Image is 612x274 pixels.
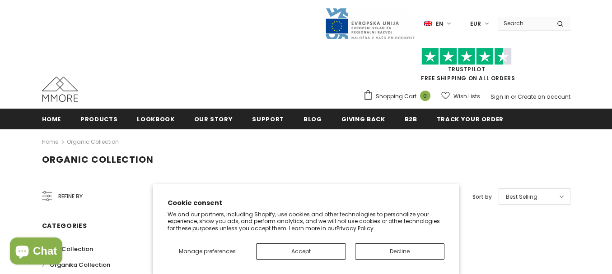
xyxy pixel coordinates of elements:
span: Wood Collection [42,245,93,253]
a: Shopping Cart 0 [363,90,435,103]
a: Home [42,109,61,129]
a: Giving back [341,109,385,129]
span: en [436,19,443,28]
span: support [252,115,284,123]
img: Javni Razpis [325,7,415,40]
span: Refine by [58,192,83,201]
a: B2B [405,109,417,129]
a: Javni Razpis [325,19,415,27]
span: Manage preferences [179,247,236,255]
a: Privacy Policy [336,224,374,232]
a: Lookbook [137,109,174,129]
img: i-lang-1.png [424,20,432,27]
h2: Cookie consent [168,198,445,208]
span: Shopping Cart [376,92,416,101]
a: Trustpilot [448,65,486,73]
input: Search Site [498,17,550,30]
span: Our Story [194,115,233,123]
a: Sign In [491,93,509,100]
a: Blog [304,109,322,129]
span: Categories [42,221,87,230]
button: Manage preferences [168,243,247,260]
span: Home [42,115,61,123]
a: Create an account [518,93,570,100]
span: Wish Lists [453,92,480,101]
a: Wish Lists [441,88,480,104]
span: Organic Collection [42,153,154,166]
a: Wood Collection [42,241,93,257]
span: B2B [405,115,417,123]
span: FREE SHIPPING ON ALL ORDERS [363,52,570,82]
span: Giving back [341,115,385,123]
a: support [252,109,284,129]
button: Accept [256,243,346,260]
p: We and our partners, including Shopify, use cookies and other technologies to personalize your ex... [168,211,445,232]
span: Track your order [437,115,504,123]
span: Best Selling [506,192,537,201]
a: Organic Collection [67,138,119,146]
span: EUR [470,19,481,28]
inbox-online-store-chat: Shopify online store chat [7,237,65,267]
a: Track your order [437,109,504,129]
a: Organika Collection [42,257,110,273]
label: Sort by [472,192,492,201]
span: 0 [420,91,430,101]
span: Lookbook [137,115,174,123]
span: Products [80,115,117,123]
img: MMORE Cases [42,77,78,102]
img: Trust Pilot Stars [421,48,512,65]
a: Products [80,109,117,129]
span: Blog [304,115,322,123]
button: Decline [355,243,445,260]
a: Home [42,137,58,147]
span: or [511,93,516,100]
a: Our Story [194,109,233,129]
span: Organika Collection [50,260,110,269]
